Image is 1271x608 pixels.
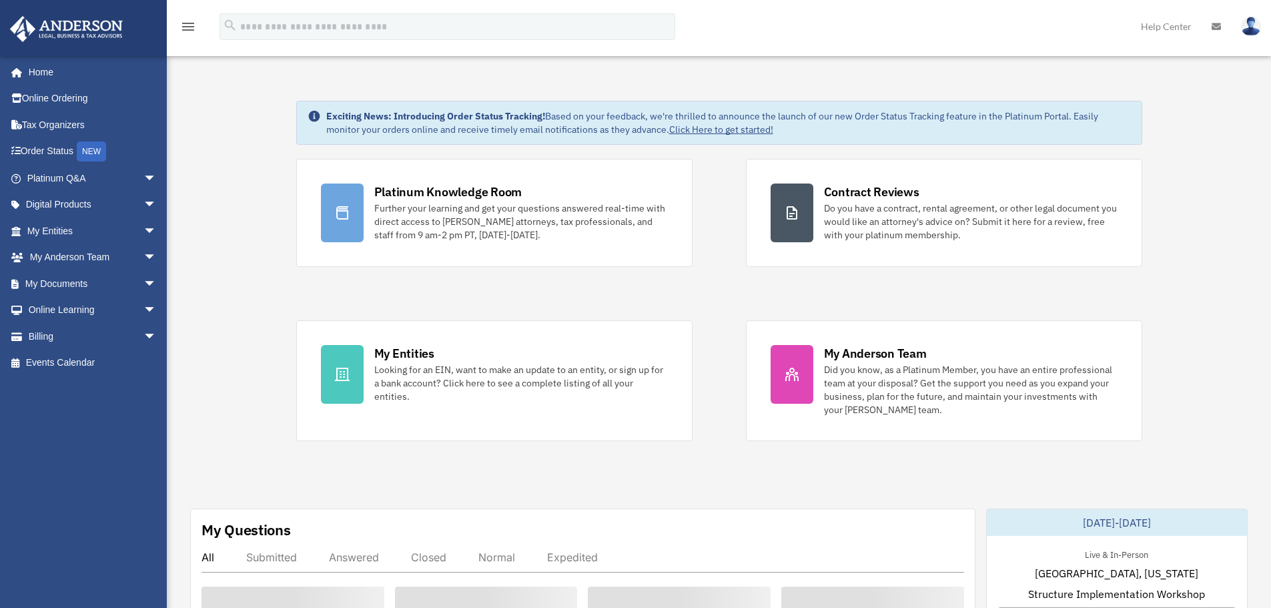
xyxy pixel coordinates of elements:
a: Billingarrow_drop_down [9,323,177,350]
a: Order StatusNEW [9,138,177,166]
span: arrow_drop_down [143,244,170,272]
a: Tax Organizers [9,111,177,138]
div: Submitted [246,551,297,564]
div: Live & In-Person [1074,547,1159,561]
img: Anderson Advisors Platinum Portal [6,16,127,42]
a: Click Here to get started! [669,123,773,135]
div: Looking for an EIN, want to make an update to an entity, or sign up for a bank account? Click her... [374,363,668,403]
a: My Documentsarrow_drop_down [9,270,177,297]
a: My Entitiesarrow_drop_down [9,218,177,244]
span: arrow_drop_down [143,270,170,298]
div: My Entities [374,345,434,362]
div: Further your learning and get your questions answered real-time with direct access to [PERSON_NAM... [374,202,668,242]
div: All [201,551,214,564]
i: search [223,18,238,33]
strong: Exciting News: Introducing Order Status Tracking! [326,110,545,122]
div: NEW [77,141,106,162]
span: arrow_drop_down [143,218,170,245]
div: Closed [411,551,446,564]
img: User Pic [1241,17,1261,36]
a: Platinum Knowledge Room Further your learning and get your questions answered real-time with dire... [296,159,693,267]
span: arrow_drop_down [143,192,170,219]
a: Online Learningarrow_drop_down [9,297,177,324]
div: [DATE]-[DATE] [987,509,1247,536]
div: Do you have a contract, rental agreement, or other legal document you would like an attorney's ad... [824,202,1118,242]
span: arrow_drop_down [143,297,170,324]
a: My Entities Looking for an EIN, want to make an update to an entity, or sign up for a bank accoun... [296,320,693,441]
span: arrow_drop_down [143,165,170,192]
span: arrow_drop_down [143,323,170,350]
div: Did you know, as a Platinum Member, you have an entire professional team at your disposal? Get th... [824,363,1118,416]
a: Platinum Q&Aarrow_drop_down [9,165,177,192]
div: Platinum Knowledge Room [374,184,522,200]
div: Expedited [547,551,598,564]
div: My Anderson Team [824,345,927,362]
a: Home [9,59,170,85]
div: Contract Reviews [824,184,919,200]
span: [GEOGRAPHIC_DATA], [US_STATE] [1035,565,1198,581]
a: Contract Reviews Do you have a contract, rental agreement, or other legal document you would like... [746,159,1142,267]
div: My Questions [201,520,291,540]
a: My Anderson Team Did you know, as a Platinum Member, you have an entire professional team at your... [746,320,1142,441]
a: My Anderson Teamarrow_drop_down [9,244,177,271]
a: Online Ordering [9,85,177,112]
a: Digital Productsarrow_drop_down [9,192,177,218]
a: Events Calendar [9,350,177,376]
i: menu [180,19,196,35]
div: Answered [329,551,379,564]
div: Normal [478,551,515,564]
div: Based on your feedback, we're thrilled to announce the launch of our new Order Status Tracking fe... [326,109,1131,136]
span: Structure Implementation Workshop [1028,586,1205,602]
a: menu [180,23,196,35]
